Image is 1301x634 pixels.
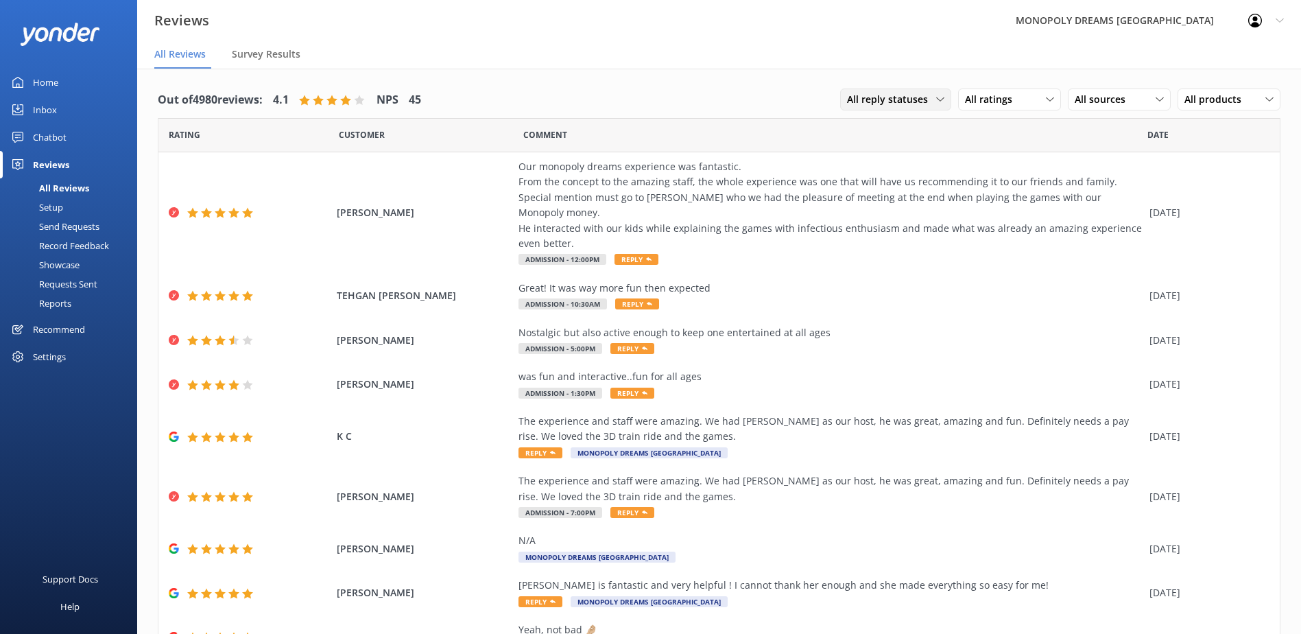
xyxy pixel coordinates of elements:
span: Admission - 7:00pm [518,507,602,518]
span: Reply [518,447,562,458]
a: Reports [8,294,137,313]
span: [PERSON_NAME] [337,585,512,600]
h4: Out of 4980 reviews: [158,91,263,109]
div: Chatbot [33,124,67,151]
span: Reply [614,254,658,265]
div: [DATE] [1149,541,1263,556]
div: Support Docs [43,565,98,593]
span: Reply [610,507,654,518]
div: Send Requests [8,217,99,236]
span: Admission - 1:30pm [518,388,602,399]
span: Date [169,128,200,141]
div: Our monopoly dreams experience was fantastic. From the concept to the amazing staff, the whole ex... [518,159,1143,251]
span: Reply [610,388,654,399]
span: TEHGAN [PERSON_NAME] [337,288,512,303]
a: Send Requests [8,217,137,236]
div: [DATE] [1149,585,1263,600]
div: Home [33,69,58,96]
span: All reply statuses [847,92,936,107]
span: All products [1184,92,1250,107]
a: Setup [8,198,137,217]
div: [PERSON_NAME] is fantastic and very helpful ! I cannot thank her enough and she made everything s... [518,578,1143,593]
a: Record Feedback [8,236,137,255]
div: Requests Sent [8,274,97,294]
span: Reply [610,343,654,354]
div: Reviews [33,151,69,178]
div: All Reviews [8,178,89,198]
span: K C [337,429,512,444]
span: [PERSON_NAME] [337,489,512,504]
div: Settings [33,343,66,371]
span: All Reviews [154,47,206,61]
h4: 4.1 [273,91,289,109]
span: [PERSON_NAME] [337,541,512,556]
a: Requests Sent [8,274,137,294]
span: Question [523,128,567,141]
span: All ratings [965,92,1020,107]
a: All Reviews [8,178,137,198]
div: Nostalgic but also active enough to keep one entertained at all ages [518,325,1143,340]
div: [DATE] [1149,288,1263,303]
h4: NPS [377,91,398,109]
div: The experience and staff were amazing. We had [PERSON_NAME] as our host, he was great, amazing an... [518,414,1143,445]
div: Record Feedback [8,236,109,255]
img: yonder-white-logo.png [21,23,99,45]
div: [DATE] [1149,377,1263,392]
div: Great! It was way more fun then expected [518,281,1143,296]
div: Reports [8,294,71,313]
span: [PERSON_NAME] [337,333,512,348]
span: Admission - 5:00pm [518,343,602,354]
span: Admission - 12:00pm [518,254,606,265]
div: was fun and interactive..fun for all ages [518,369,1143,384]
h4: 45 [409,91,421,109]
div: [DATE] [1149,429,1263,444]
div: Inbox [33,96,57,124]
span: Reply [518,596,562,607]
div: [DATE] [1149,333,1263,348]
div: Help [60,593,80,620]
span: Date [339,128,385,141]
span: [PERSON_NAME] [337,205,512,220]
span: Admission - 10:30am [518,298,607,309]
span: All sources [1075,92,1134,107]
a: Showcase [8,255,137,274]
span: Reply [615,298,659,309]
div: Setup [8,198,63,217]
span: MONOPOLY DREAMS [GEOGRAPHIC_DATA] [571,447,728,458]
span: [PERSON_NAME] [337,377,512,392]
span: MONOPOLY DREAMS [GEOGRAPHIC_DATA] [518,552,676,563]
div: [DATE] [1149,489,1263,504]
span: MONOPOLY DREAMS [GEOGRAPHIC_DATA] [571,596,728,607]
span: Survey Results [232,47,300,61]
span: Date [1147,128,1169,141]
h3: Reviews [154,10,209,32]
div: [DATE] [1149,205,1263,220]
div: N/A [518,533,1143,548]
div: Showcase [8,255,80,274]
div: Recommend [33,316,85,343]
div: The experience and staff were amazing. We had [PERSON_NAME] as our host, he was great, amazing an... [518,473,1143,504]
